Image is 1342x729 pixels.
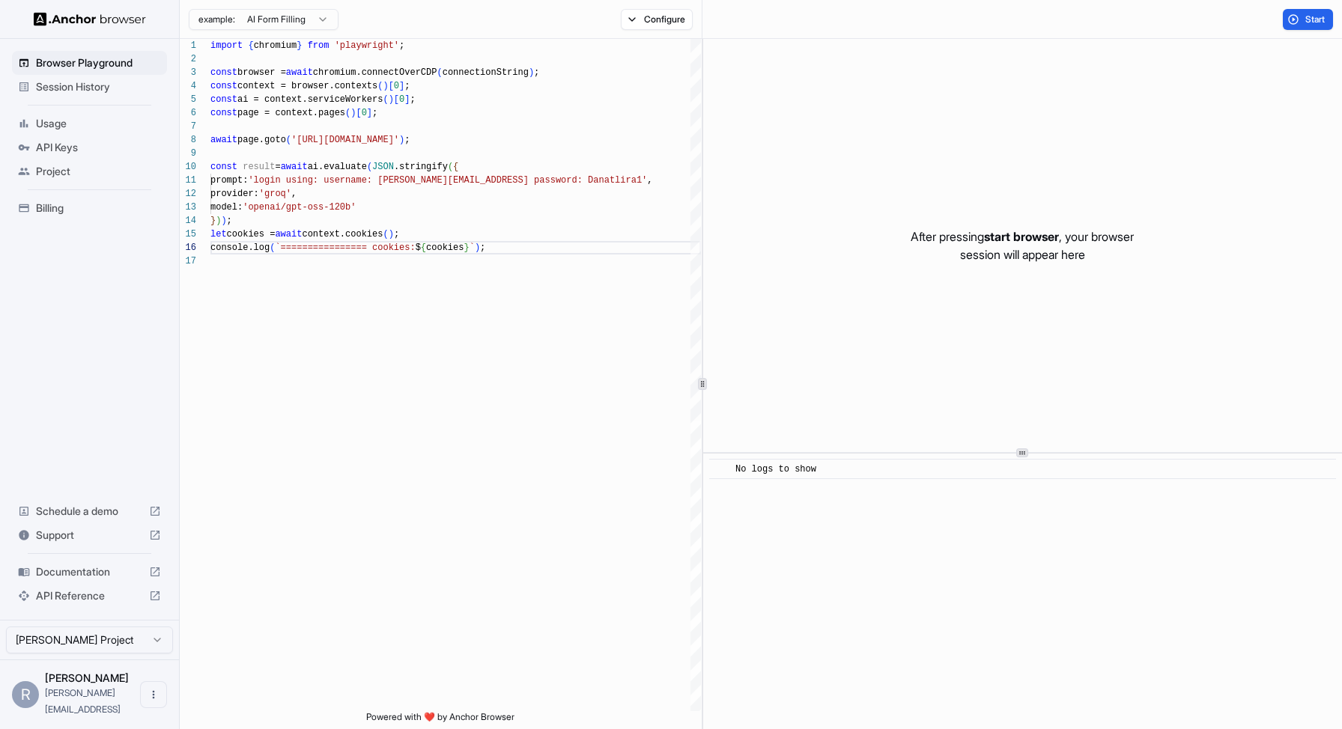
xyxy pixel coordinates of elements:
span: import [210,40,243,51]
span: ) [216,216,221,226]
span: 0 [394,81,399,91]
span: ) [475,243,480,253]
span: chromium [254,40,297,51]
div: 2 [180,52,196,66]
div: Browser Playground [12,51,167,75]
div: R [12,681,39,708]
span: connectionString [443,67,529,78]
span: 'openai/gpt-oss-120b' [243,202,356,213]
span: API Reference [36,588,143,603]
span: 'login using: username: [PERSON_NAME][EMAIL_ADDRESS] password: D [248,175,593,186]
span: [ [356,108,361,118]
span: ( [367,162,372,172]
div: 6 [180,106,196,120]
span: ; [227,216,232,226]
span: ` [470,243,475,253]
span: ( [345,108,350,118]
span: ( [383,229,388,240]
span: ai.evaluate [308,162,367,172]
span: ) [389,229,394,240]
span: ( [383,94,388,105]
span: ; [404,81,410,91]
span: let [210,229,227,240]
button: Configure [621,9,693,30]
span: '[URL][DOMAIN_NAME]' [291,135,399,145]
div: 1 [180,39,196,52]
div: Usage [12,112,167,135]
span: [ [394,94,399,105]
span: const [210,108,237,118]
div: 14 [180,214,196,228]
div: 4 [180,79,196,93]
span: model: [210,202,243,213]
span: await [275,229,302,240]
span: ( [377,81,383,91]
span: browser = [237,67,286,78]
span: page = context.pages [237,108,345,118]
span: ; [399,40,404,51]
span: const [210,81,237,91]
span: ) [221,216,226,226]
span: Support [36,528,143,543]
span: cookies [426,243,464,253]
div: 16 [180,241,196,254]
div: 3 [180,66,196,79]
span: } [210,216,216,226]
span: ​ [717,462,724,477]
button: Open menu [140,681,167,708]
span: Session History [36,79,161,94]
span: ) [399,135,404,145]
span: example: [198,13,235,25]
span: ; [394,229,399,240]
span: ( [270,243,275,253]
div: API Keys [12,135,167,159]
span: page.goto [237,135,286,145]
span: chromium.connectOverCDP [313,67,437,78]
span: roy@getlira.ai [45,687,121,715]
div: Billing [12,196,167,220]
span: 0 [399,94,404,105]
span: await [210,135,237,145]
span: { [421,243,426,253]
span: [ [389,81,394,91]
span: ] [399,81,404,91]
span: ai = context.serviceWorkers [237,94,383,105]
span: const [210,162,237,172]
span: ( [437,67,442,78]
span: ; [480,243,485,253]
span: Project [36,164,161,179]
span: cookies = [227,229,276,240]
span: ( [286,135,291,145]
span: const [210,94,237,105]
span: const [210,67,237,78]
span: $ [416,243,421,253]
div: Documentation [12,560,167,584]
span: { [453,162,458,172]
span: console.log [210,243,270,253]
button: Start [1283,9,1333,30]
span: Schedule a demo [36,504,143,519]
span: Usage [36,116,161,131]
span: Start [1305,13,1326,25]
span: anatlira1' [593,175,647,186]
span: , [647,175,652,186]
img: Anchor Logo [34,12,146,26]
div: 17 [180,254,196,268]
span: ) [350,108,356,118]
span: ] [367,108,372,118]
span: Documentation [36,564,143,579]
span: from [308,40,330,51]
div: 13 [180,201,196,214]
div: Schedule a demo [12,499,167,523]
span: provider: [210,189,259,199]
span: Powered with ❤️ by Anchor Browser [366,711,514,729]
span: { [248,40,253,51]
div: Support [12,523,167,547]
div: 12 [180,187,196,201]
span: ( [448,162,453,172]
div: 8 [180,133,196,147]
span: context = browser.contexts [237,81,377,91]
div: 11 [180,174,196,187]
span: ) [529,67,534,78]
span: ; [534,67,539,78]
